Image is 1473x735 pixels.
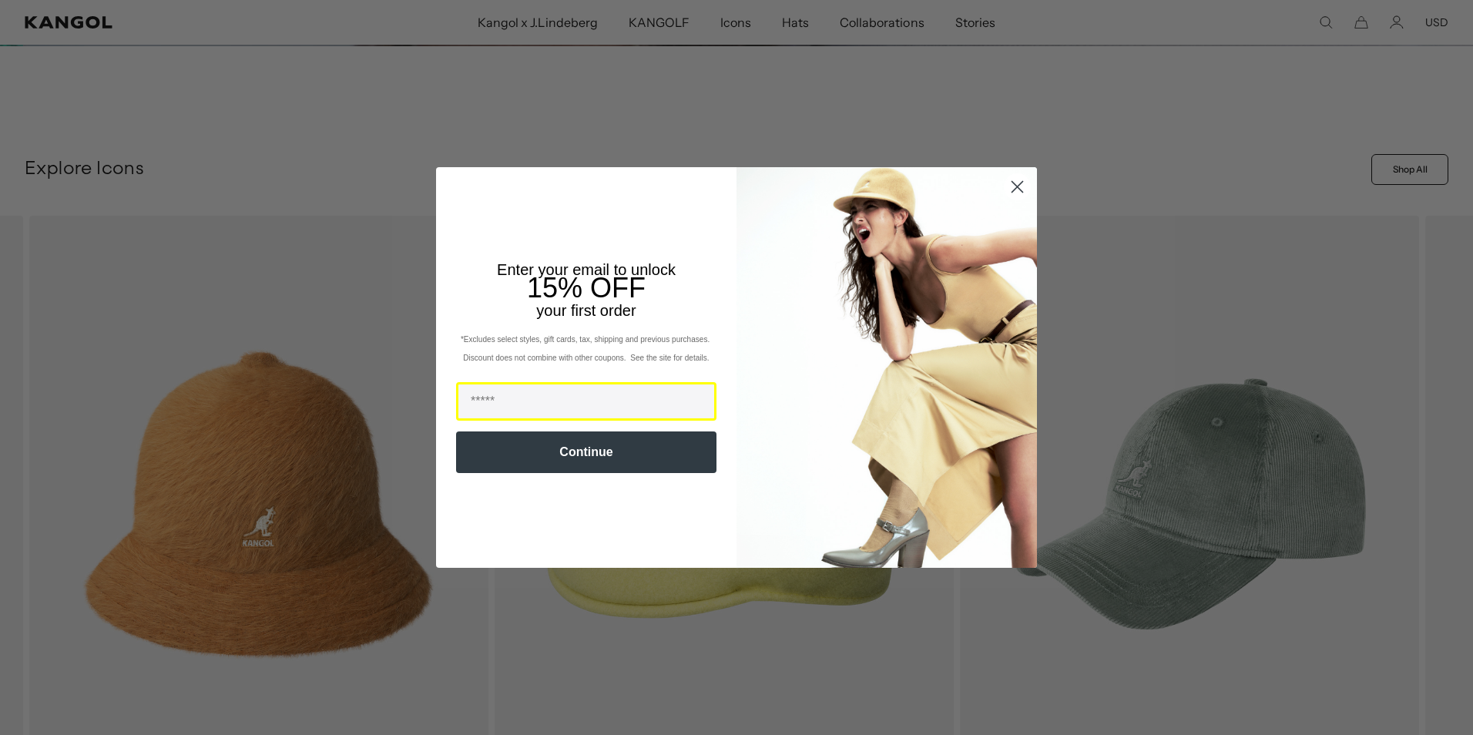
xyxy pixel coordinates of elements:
input: Email [456,382,716,421]
img: 93be19ad-e773-4382-80b9-c9d740c9197f.jpeg [736,167,1037,568]
span: 15% OFF [527,272,646,304]
span: *Excludes select styles, gift cards, tax, shipping and previous purchases. Discount does not comb... [461,335,712,362]
button: Close dialog [1004,173,1031,200]
span: your first order [536,302,636,319]
span: Enter your email to unlock [497,261,676,278]
button: Continue [456,431,716,473]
